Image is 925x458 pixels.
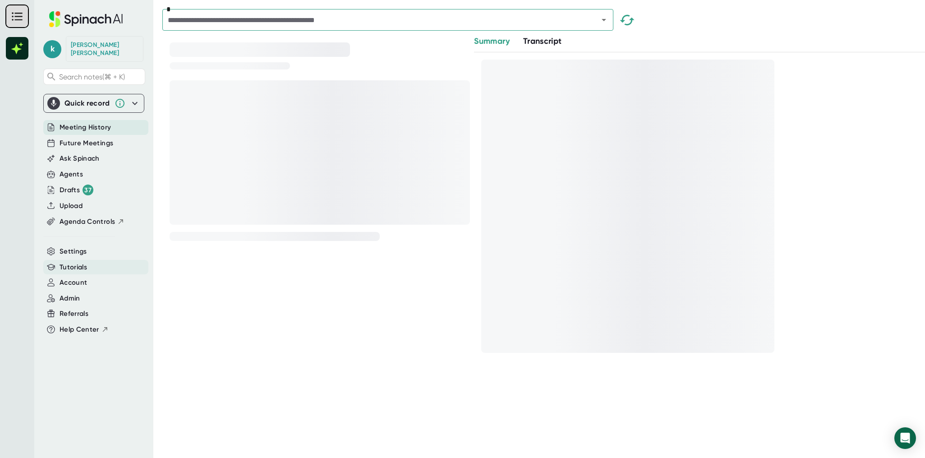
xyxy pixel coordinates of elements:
[60,122,111,133] button: Meeting History
[60,138,113,148] button: Future Meetings
[60,153,100,164] button: Ask Spinach
[60,185,93,195] button: Drafts 37
[60,185,93,195] div: Drafts
[43,40,61,58] span: k
[60,169,83,180] button: Agents
[71,41,138,57] div: Karin Sharon
[60,246,87,257] button: Settings
[47,94,140,112] div: Quick record
[59,73,125,81] span: Search notes (⌘ + K)
[474,36,509,46] span: Summary
[60,262,87,273] button: Tutorials
[60,217,115,227] span: Agenda Controls
[523,35,562,47] button: Transcript
[60,309,88,319] button: Referrals
[60,293,80,304] button: Admin
[64,99,110,108] div: Quick record
[523,36,562,46] span: Transcript
[894,427,916,449] div: Open Intercom Messenger
[474,35,509,47] button: Summary
[83,185,93,195] div: 37
[60,201,83,211] button: Upload
[60,217,124,227] button: Agenda Controls
[60,324,109,335] button: Help Center
[598,14,610,26] button: Open
[60,324,99,335] span: Help Center
[60,278,87,288] button: Account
